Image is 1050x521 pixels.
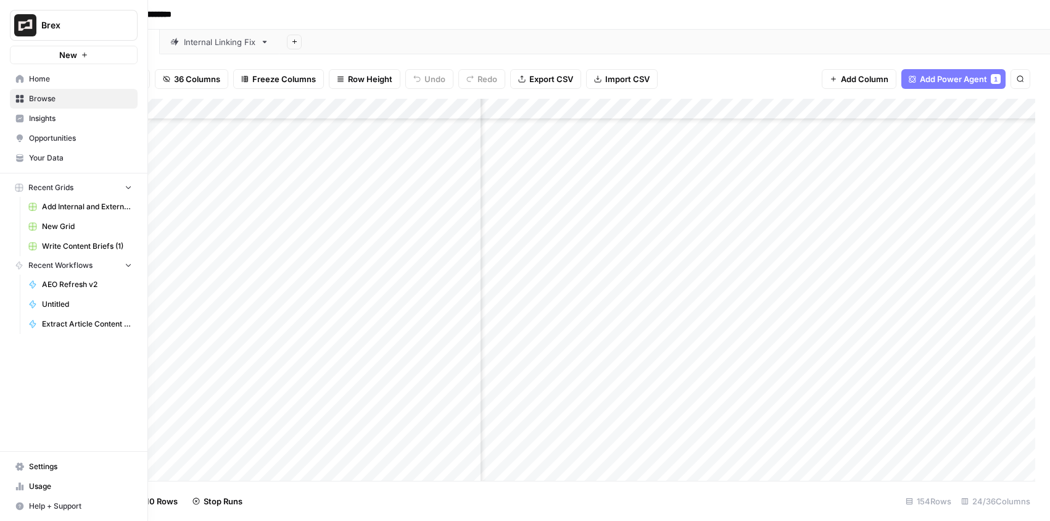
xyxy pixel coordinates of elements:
span: 36 Columns [174,73,220,85]
a: Opportunities [10,128,138,148]
span: Your Data [29,152,132,164]
button: Recent Grids [10,178,138,197]
span: AEO Refresh v2 [42,279,132,290]
a: Untitled [23,294,138,314]
button: Add Column [822,69,896,89]
a: Settings [10,457,138,477]
span: Import CSV [605,73,650,85]
span: Settings [29,461,132,472]
a: New Grid [23,217,138,236]
button: Freeze Columns [233,69,324,89]
button: Import CSV [586,69,658,89]
span: Add Column [841,73,888,85]
span: Browse [29,93,132,104]
div: Internal Linking Fix [184,36,255,48]
span: Freeze Columns [252,73,316,85]
span: Insights [29,113,132,124]
a: Add Internal and External Links (1) [23,197,138,217]
span: Write Content Briefs (1) [42,241,132,252]
button: Export CSV [510,69,581,89]
button: Row Height [329,69,400,89]
button: 36 Columns [155,69,228,89]
a: Your Data [10,148,138,168]
span: Undo [424,73,445,85]
a: Insights [10,109,138,128]
a: Write Content Briefs (1) [23,236,138,256]
a: Home [10,69,138,89]
button: New [10,46,138,64]
a: Extract Article Content v.2 [23,314,138,334]
button: Redo [458,69,505,89]
span: Row Height [348,73,392,85]
span: Redo [477,73,497,85]
div: 154 Rows [901,491,956,511]
span: Help + Support [29,501,132,512]
button: Recent Workflows [10,256,138,275]
span: Stop Runs [204,495,242,507]
span: New Grid [42,221,132,232]
span: Usage [29,481,132,492]
span: Add Internal and External Links (1) [42,201,132,212]
span: Add 10 Rows [128,495,178,507]
span: Add Power Agent [920,73,987,85]
button: Help + Support [10,496,138,516]
a: AEO Refresh v2 [23,275,138,294]
button: Stop Runs [185,491,250,511]
img: Brex Logo [14,14,36,36]
span: Recent Workflows [28,260,93,271]
a: Browse [10,89,138,109]
span: Brex [41,19,116,31]
span: New [59,49,77,61]
span: Export CSV [529,73,573,85]
span: 1 [994,74,998,84]
span: Recent Grids [28,182,73,193]
span: Opportunities [29,133,132,144]
span: Home [29,73,132,85]
button: Add Power Agent1 [901,69,1006,89]
a: Internal Linking Fix [160,30,279,54]
button: Workspace: Brex [10,10,138,41]
div: 1 [991,74,1001,84]
a: Usage [10,477,138,496]
button: Undo [405,69,453,89]
span: Extract Article Content v.2 [42,319,132,330]
span: Untitled [42,299,132,310]
div: 24/36 Columns [956,491,1035,511]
